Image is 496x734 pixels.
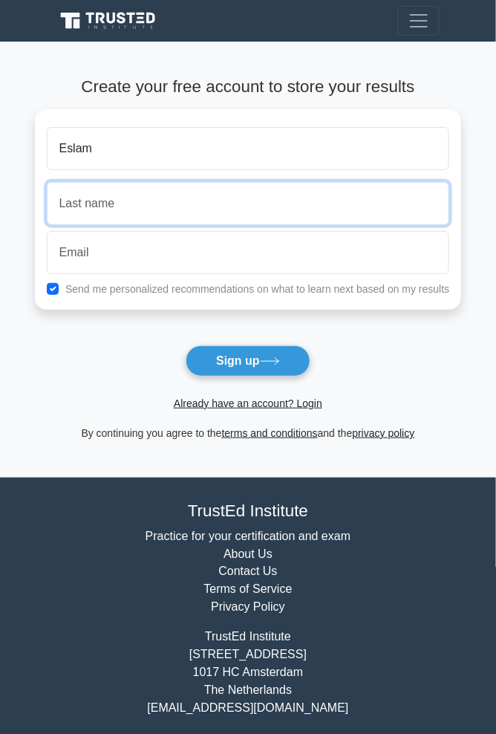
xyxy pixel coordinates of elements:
button: Toggle navigation [398,6,440,36]
a: Terms of Service [203,583,292,596]
a: Already have an account? Login [174,397,322,409]
div: TrustEd Institute [STREET_ADDRESS] 1017 HC Amsterdam The Netherlands [EMAIL_ADDRESS][DOMAIN_NAME] [48,629,448,718]
div: By continuing you agree to the and the [26,424,471,442]
a: terms and conditions [222,427,318,439]
a: Privacy Policy [211,601,285,614]
a: About Us [223,548,273,560]
a: Practice for your certification and exam [146,530,351,542]
a: Contact Us [218,565,277,578]
h4: TrustEd Institute [56,501,440,522]
input: First name [47,127,450,170]
label: Send me personalized recommendations on what to learn next based on my results [65,283,450,295]
button: Sign up [186,345,310,377]
a: privacy policy [353,427,415,439]
h4: Create your free account to store your results [35,77,462,97]
input: Last name [47,182,450,225]
input: Email [47,231,450,274]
